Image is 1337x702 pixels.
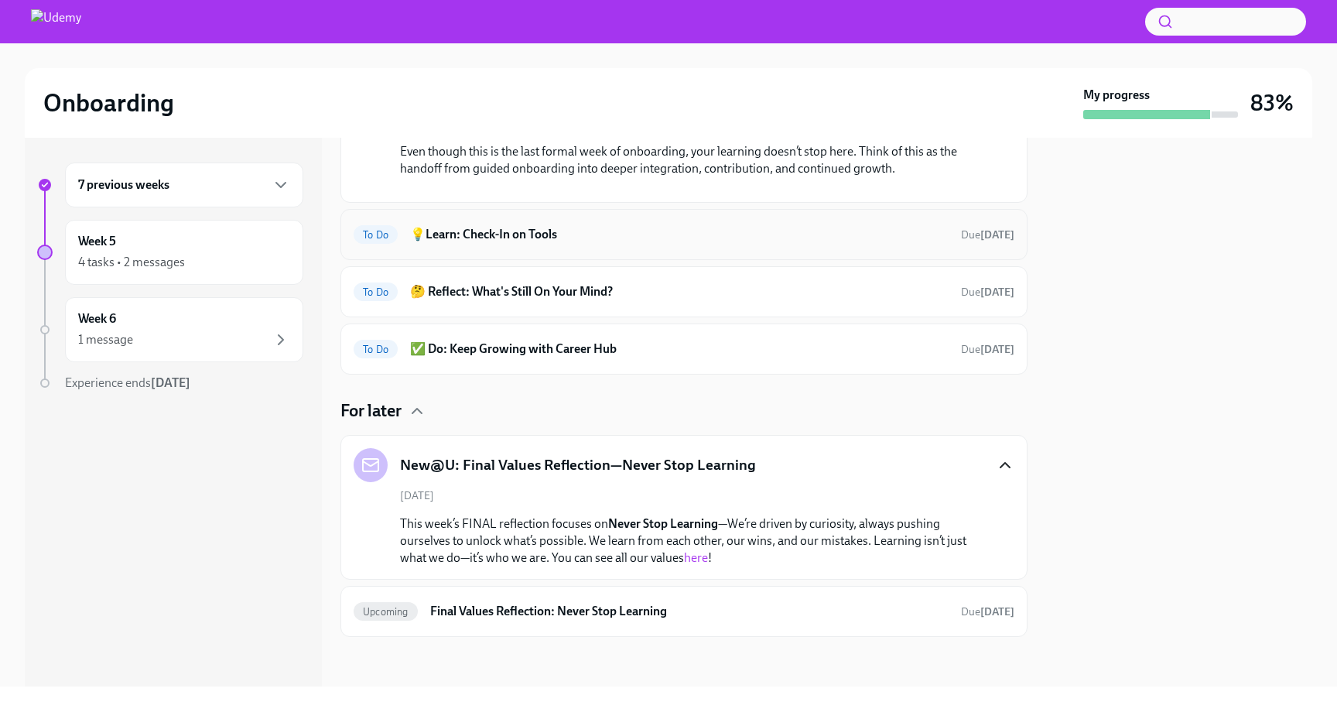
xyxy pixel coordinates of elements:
strong: [DATE] [980,343,1014,356]
div: 7 previous weeks [65,163,303,207]
span: October 11th, 2025 10:00 [961,342,1014,357]
span: Upcoming [354,606,418,618]
p: Even though this is the last formal week of onboarding, your learning doesn’t stop here. Think of... [400,143,990,177]
span: Due [961,605,1014,618]
span: October 11th, 2025 10:00 [961,228,1014,242]
strong: Never Stop Learning [608,516,718,531]
strong: My progress [1083,87,1150,104]
p: This week’s FINAL reflection focuses on —We’re driven by curiosity, always pushing ourselves to u... [400,515,990,567]
h6: 💡Learn: Check-In on Tools [410,226,949,243]
strong: [DATE] [151,375,190,390]
div: For later [340,399,1028,423]
img: Udemy [31,9,81,34]
a: To Do💡Learn: Check-In on ToolsDue[DATE] [354,222,1014,247]
h6: Final Values Reflection: Never Stop Learning [430,603,949,620]
h2: Onboarding [43,87,174,118]
span: [DATE] [400,488,434,503]
h5: New@U: Final Values Reflection—Never Stop Learning [400,455,756,475]
div: 1 message [78,331,133,348]
a: UpcomingFinal Values Reflection: Never Stop LearningDue[DATE] [354,599,1014,624]
h6: Week 5 [78,233,116,250]
span: Due [961,228,1014,241]
h6: Week 6 [78,310,116,327]
h4: For later [340,399,402,423]
strong: [DATE] [980,228,1014,241]
a: Week 54 tasks • 2 messages [37,220,303,285]
h6: ✅ Do: Keep Growing with Career Hub [410,341,949,358]
span: To Do [354,286,398,298]
span: To Do [354,344,398,355]
span: Experience ends [65,375,190,390]
span: October 13th, 2025 10:00 [961,604,1014,619]
span: Due [961,343,1014,356]
strong: [DATE] [980,605,1014,618]
a: Week 61 message [37,297,303,362]
a: here [684,550,708,565]
h6: 🤔 Reflect: What's Still On Your Mind? [410,283,949,300]
strong: [DATE] [980,286,1014,299]
a: To Do🤔 Reflect: What's Still On Your Mind?Due[DATE] [354,279,1014,304]
span: To Do [354,229,398,241]
div: 4 tasks • 2 messages [78,254,185,271]
h6: 7 previous weeks [78,176,169,193]
h3: 83% [1250,89,1294,117]
span: Due [961,286,1014,299]
a: To Do✅ Do: Keep Growing with Career HubDue[DATE] [354,337,1014,361]
span: October 11th, 2025 10:00 [961,285,1014,300]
